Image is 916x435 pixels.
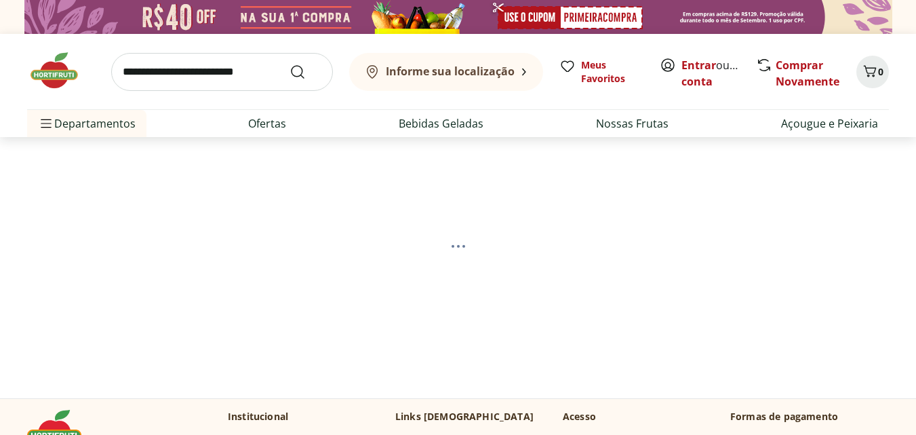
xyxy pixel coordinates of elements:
[386,64,515,79] b: Informe sua localização
[856,56,889,88] button: Carrinho
[228,410,288,423] p: Institucional
[559,58,643,86] a: Meus Favoritos
[878,65,883,78] span: 0
[399,115,483,132] a: Bebidas Geladas
[730,410,889,423] p: Formas de pagamento
[681,58,716,73] a: Entrar
[111,53,333,91] input: search
[776,58,839,89] a: Comprar Novamente
[581,58,643,86] span: Meus Favoritos
[681,57,742,90] span: ou
[781,115,878,132] a: Açougue e Peixaria
[395,410,534,423] p: Links [DEMOGRAPHIC_DATA]
[349,53,543,91] button: Informe sua localização
[563,410,596,423] p: Acesso
[27,50,95,91] img: Hortifruti
[38,107,54,140] button: Menu
[290,64,322,80] button: Submit Search
[248,115,286,132] a: Ofertas
[596,115,669,132] a: Nossas Frutas
[38,107,136,140] span: Departamentos
[681,58,756,89] a: Criar conta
